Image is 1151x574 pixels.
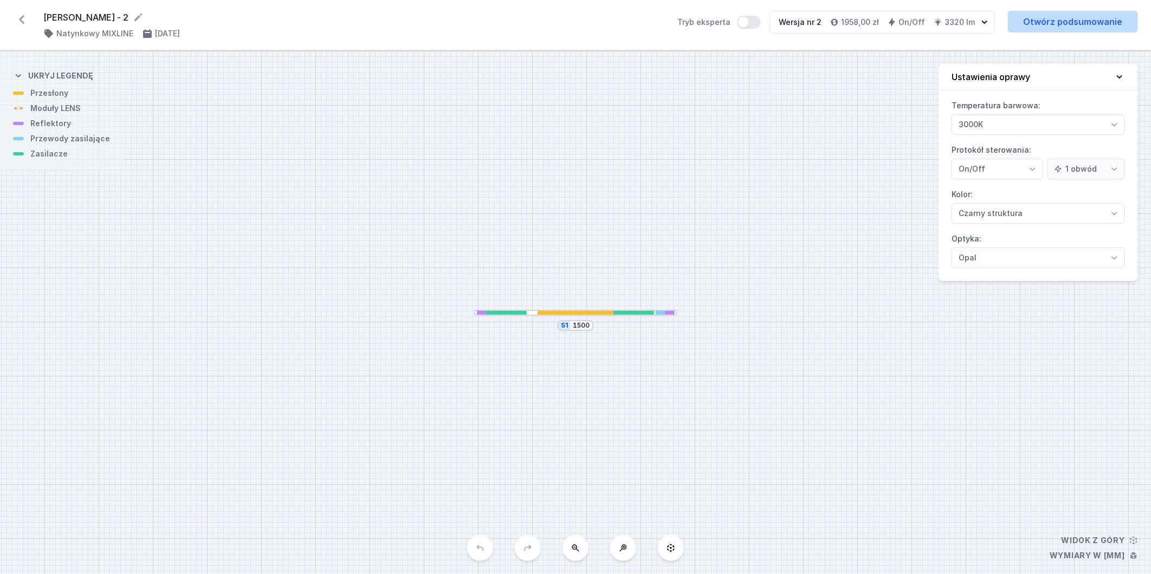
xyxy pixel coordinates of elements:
h4: 1958,00 zł [841,17,879,28]
button: Ustawienia oprawy [939,64,1138,90]
select: Temperatura barwowa: [952,114,1125,135]
form: [PERSON_NAME] - 2 [43,11,664,24]
select: Kolor: [952,203,1125,224]
label: Protokół sterowania: [952,141,1125,179]
label: Optyka: [952,230,1125,268]
button: Ukryj legendę [13,62,93,88]
select: Protokół sterowania: [1047,159,1125,179]
a: Otwórz podsumowanie [1008,11,1138,32]
input: Wymiar [mm] [573,321,590,330]
h4: 3320 lm [945,17,975,28]
label: Kolor: [952,186,1125,224]
label: Temperatura barwowa: [952,97,1125,135]
div: Wersja nr 2 [779,17,822,28]
h4: On/Off [898,17,925,28]
button: Edytuj nazwę projektu [133,12,144,23]
button: Wersja nr 21958,00 złOn/Off3320 lm [770,11,995,34]
h4: [DATE] [155,28,180,39]
select: Protokół sterowania: [952,159,1043,179]
h4: Ustawienia oprawy [952,70,1030,83]
h4: Natynkowy MIXLINE [56,28,133,39]
button: Tryb eksperta [737,16,761,29]
label: Tryb eksperta [677,16,761,29]
h4: Ukryj legendę [28,70,93,81]
select: Optyka: [952,247,1125,268]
